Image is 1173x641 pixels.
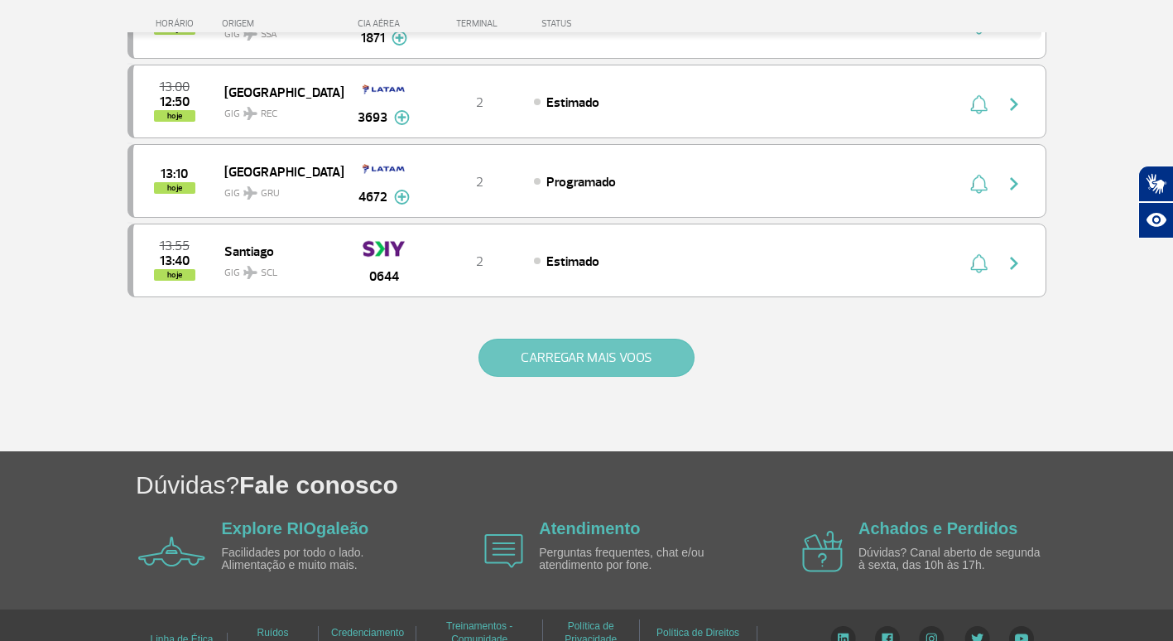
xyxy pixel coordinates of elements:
img: airplane icon [138,537,205,566]
img: sino-painel-voo.svg [970,253,988,273]
span: GIG [224,98,330,122]
p: Dúvidas? Canal aberto de segunda à sexta, das 10h às 17h. [858,547,1049,572]
a: Explore RIOgaleão [222,519,369,537]
span: hoje [154,182,195,194]
img: seta-direita-painel-voo.svg [1004,94,1024,114]
span: 2 [476,94,483,111]
img: mais-info-painel-voo.svg [394,110,410,125]
img: airplane icon [484,534,523,568]
span: GRU [261,186,280,201]
img: airplane icon [802,531,843,572]
span: 2025-09-26 13:00:00 [160,81,190,93]
span: 4672 [358,187,387,207]
p: Facilidades por todo o lado. Alimentação e muito mais. [222,547,412,572]
img: seta-direita-painel-voo.svg [1004,174,1024,194]
span: 3693 [358,108,387,128]
div: Plugin de acessibilidade da Hand Talk. [1138,166,1173,239]
img: mais-info-painel-voo.svg [394,190,410,205]
img: seta-direita-painel-voo.svg [1004,253,1024,273]
button: Abrir tradutor de língua de sinais. [1138,166,1173,202]
span: [GEOGRAPHIC_DATA] [224,81,330,103]
img: sino-painel-voo.svg [970,94,988,114]
img: destiny_airplane.svg [243,266,257,279]
h1: Dúvidas? [136,468,1173,502]
img: destiny_airplane.svg [243,186,257,200]
a: Achados e Perdidos [858,519,1017,537]
span: 2025-09-26 13:55:00 [160,240,190,252]
span: Estimado [546,253,599,270]
img: sino-painel-voo.svg [970,174,988,194]
span: 0644 [369,267,399,287]
span: SCL [261,266,277,281]
span: Programado [546,174,616,190]
button: Abrir recursos assistivos. [1138,202,1173,239]
span: hoje [154,110,195,122]
span: 2 [476,253,483,270]
span: hoje [154,269,195,281]
img: destiny_airplane.svg [243,107,257,120]
div: HORÁRIO [132,18,223,29]
div: TERMINAL [425,18,533,29]
span: GIG [224,257,330,281]
div: CIA AÉREA [343,18,425,29]
span: [GEOGRAPHIC_DATA] [224,161,330,182]
span: 2025-09-26 13:10:00 [161,168,188,180]
span: Santiago [224,240,330,262]
button: CARREGAR MAIS VOOS [478,339,695,377]
span: Fale conosco [239,471,398,499]
div: ORIGEM [222,18,343,29]
span: GIG [224,177,330,201]
span: Estimado [546,94,599,111]
span: REC [261,107,277,122]
span: 2 [476,174,483,190]
span: 2025-09-26 12:50:00 [160,96,190,108]
div: STATUS [533,18,668,29]
p: Perguntas frequentes, chat e/ou atendimento por fone. [539,547,729,572]
span: 2025-09-26 13:40:00 [160,255,190,267]
a: Atendimento [539,519,640,537]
